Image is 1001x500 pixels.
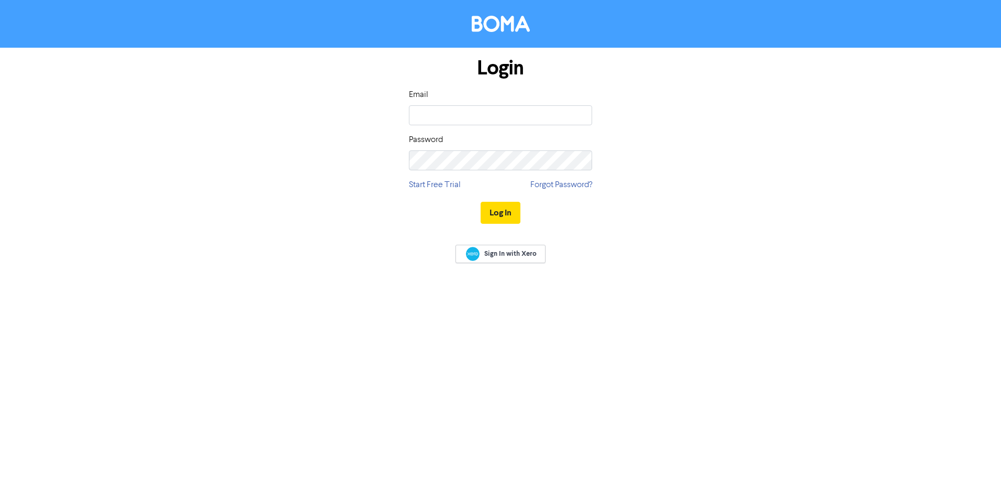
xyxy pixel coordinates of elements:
a: Start Free Trial [409,179,461,191]
span: Sign In with Xero [484,249,537,258]
a: Sign In with Xero [455,245,546,263]
img: Xero logo [466,247,480,261]
label: Email [409,89,428,101]
img: BOMA Logo [472,16,530,32]
a: Forgot Password? [530,179,592,191]
label: Password [409,134,443,146]
h1: Login [409,56,592,80]
button: Log In [481,202,520,224]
